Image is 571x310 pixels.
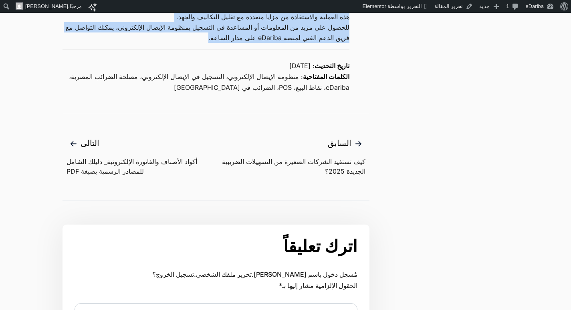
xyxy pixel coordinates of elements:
a: تحرير ملفك الشخصي [196,269,252,280]
p: : منظومة الإيصال الإلكتروني، التسجيل في الإيصال الإلكتروني، مصلحة الضرائب المصرية، eDariba، نقاط ... [63,71,349,93]
a: التالى أكواد الأصناف والفاتورة الإلكترونية_ دليلك الشامل للمصادر الرسمية بصيغة PDF [67,137,216,176]
span: التالى [67,137,216,150]
span: أكواد الأصناف والفاتورة الإلكترونية_ دليلك الشامل للمصادر الرسمية بصيغة PDF [67,157,216,176]
p: للحصول على مزيد من المعلومات أو المساعدة في التسجيل بمنظومة الإيصال الإلكتروني، يمكنك التواصل مع ... [63,22,349,43]
strong: الكلمات المفتاحية [303,73,349,80]
a: السابق كيف تستفيد الشركات الصغيرة من التسهيلات الضريبية الجديدة 2025؟ [216,137,365,176]
p: مُسجل دخول باسم [PERSON_NAME]. . [70,269,362,291]
span: السابق [216,137,365,150]
span: التحرير بواسطة Elementor [363,3,422,9]
strong: تاريخ التحديث [315,63,349,69]
span: كيف تستفيد الشركات الصغيرة من التسهيلات الضريبية الجديدة 2025؟ [216,157,365,176]
nav: مقالات [63,113,369,201]
h3: اترك تعليقاً [75,237,357,257]
p: : [DATE] [63,61,349,71]
span: الحقول الإلزامية مشار إليها بـ [279,280,357,291]
a: تسجيل الخروج؟ [152,269,194,280]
